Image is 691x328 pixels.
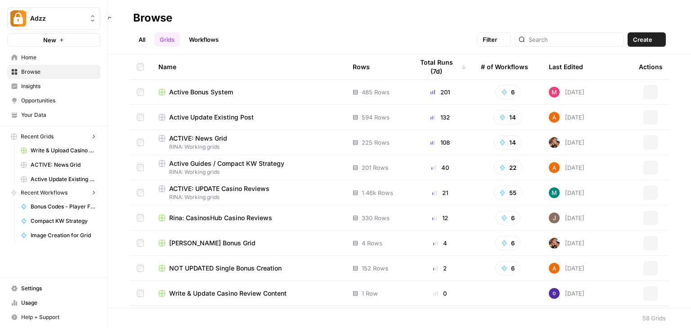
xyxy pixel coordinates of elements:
a: Workflows [184,32,224,47]
span: Filter [483,35,497,44]
a: Write & Update Casino Review Content [158,289,338,298]
a: ACTIVE: News Grid [17,158,100,172]
span: 330 Rows [362,213,390,222]
button: Help + Support [7,310,100,324]
div: Actions [639,54,663,79]
div: 132 [413,113,467,122]
button: Workspace: Adzz [7,7,100,30]
a: Opportunities [7,93,100,108]
img: 1uqwqwywk0hvkeqipwlzjk5gjbnq [549,263,560,274]
img: c47u9ku7g2b7umnumlgy64eel5a2 [549,288,560,299]
button: 14 [494,135,522,150]
span: ACTIVE: News Grid [169,134,227,143]
div: 2 [413,264,467,273]
span: Browse [21,68,96,76]
img: q1n9k1uq23nffb6auga1oo7a2f3t [549,87,560,98]
span: ACTIVE: UPDATE Casino Reviews [169,184,269,193]
a: Grids [154,32,180,47]
button: Create [628,32,666,47]
span: 594 Rows [362,113,390,122]
span: Opportunities [21,97,96,105]
div: Rows [353,54,370,79]
span: Your Data [21,111,96,119]
button: 22 [494,160,522,175]
input: Search [529,35,620,44]
a: Insights [7,79,100,93]
a: All [133,32,151,47]
div: [DATE] [549,238,584,248]
div: [DATE] [549,137,584,148]
img: 1uqwqwywk0hvkeqipwlzjk5gjbnq [549,162,560,173]
span: Write & Update Casino Review Content [169,289,287,298]
button: Recent Workflows [7,186,100,199]
div: 12 [413,213,467,222]
span: Create [633,35,652,44]
div: 108 [413,138,467,147]
span: New [43,35,56,44]
span: Active Update Existing Post [31,175,96,183]
div: 4 [413,239,467,248]
a: Active Update Existing Post [158,113,338,122]
a: Usage [7,296,100,310]
div: # of Workflows [481,54,528,79]
span: Recent Workflows [21,189,67,197]
button: 6 [495,211,520,225]
div: [DATE] [549,213,584,223]
button: Filter [477,32,511,47]
a: Write & Upload Casino News (scrape) Grid [17,143,100,158]
a: Image Creation for Grid [17,228,100,243]
span: Home [21,53,96,62]
div: [DATE] [549,263,584,274]
a: ACTIVE: News GridRINA: Working grids [158,134,338,151]
a: Active Bonus System [158,88,338,97]
div: 21 [413,188,467,197]
span: 225 Rows [362,138,390,147]
div: Total Runs (7d) [413,54,467,79]
div: [DATE] [549,162,584,173]
span: RINA: Working grids [158,143,338,151]
span: 485 Rows [362,88,390,97]
button: 6 [495,261,520,275]
a: Settings [7,281,100,296]
a: Active Update Existing Post [17,172,100,186]
div: [DATE] [549,187,584,198]
div: [DATE] [549,288,584,299]
span: Settings [21,284,96,293]
span: Help + Support [21,313,96,321]
img: 1uqwqwywk0hvkeqipwlzjk5gjbnq [549,112,560,123]
span: Compact KW Strategy [31,217,96,225]
span: Adzz [30,14,85,23]
a: Compact KW Strategy [17,214,100,228]
span: RINA: Working grids [158,193,338,201]
button: Recent Grids [7,130,100,143]
span: 1.46k Rows [362,188,393,197]
div: Last Edited [549,54,583,79]
span: Active Bonus System [169,88,233,97]
button: 14 [494,110,522,124]
img: Adzz Logo [10,10,27,27]
span: Bonus Codes - Player Focused [31,203,96,211]
a: Bonus Codes - Player Focused [17,199,100,214]
span: Active Update Existing Post [169,113,254,122]
div: 58 Grids [642,314,666,323]
a: [PERSON_NAME] Bonus Grid [158,239,338,248]
span: Image Creation for Grid [31,231,96,239]
span: Rina: CasinosHub Casino Reviews [169,213,272,222]
button: 6 [495,85,520,99]
div: 40 [413,163,467,172]
span: Recent Grids [21,133,54,141]
img: slv4rmlya7xgt16jt05r5wgtlzht [549,187,560,198]
a: Home [7,50,100,65]
a: NOT UPDATED Single Bonus Creation [158,264,338,273]
img: nwfydx8388vtdjnj28izaazbsiv8 [549,137,560,148]
img: nwfydx8388vtdjnj28izaazbsiv8 [549,238,560,248]
div: Browse [133,11,172,25]
button: 55 [494,186,522,200]
span: RINA: Working grids [158,168,338,176]
a: Your Data [7,108,100,122]
span: ACTIVE: News Grid [31,161,96,169]
span: 152 Rows [362,264,388,273]
a: Active Guides / Compact KW StrategyRINA: Working grids [158,159,338,176]
button: New [7,33,100,47]
div: [DATE] [549,112,584,123]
